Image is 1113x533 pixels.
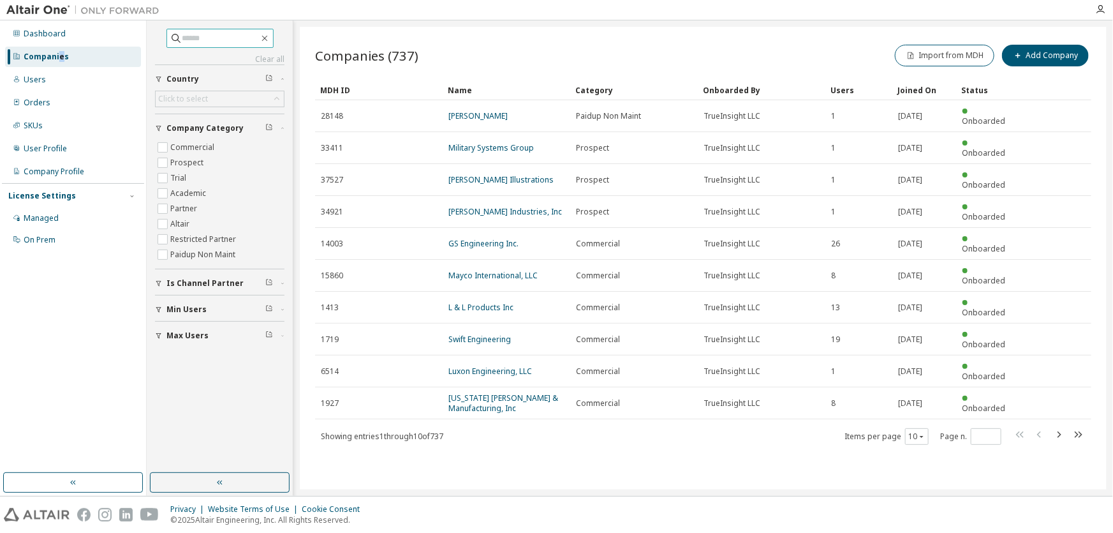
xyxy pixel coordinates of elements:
[844,428,929,445] span: Items per page
[24,121,43,131] div: SKUs
[576,111,641,121] span: Paidup Non Maint
[448,80,565,100] div: Name
[704,398,760,409] span: TrueInsight LLC
[704,334,760,345] span: TrueInsight LLC
[962,179,1006,190] span: Onboarded
[155,54,284,64] a: Clear all
[170,232,239,247] label: Restricted Partner
[899,175,923,185] span: [DATE]
[962,147,1006,158] span: Onboarded
[962,371,1006,382] span: Onboarded
[448,270,538,281] a: Mayco International, LLC
[170,504,208,514] div: Privacy
[899,239,923,249] span: [DATE]
[962,403,1006,414] span: Onboarded
[321,175,343,185] span: 37527
[704,303,760,313] span: TrueInsight LLC
[576,303,620,313] span: Commercial
[170,155,206,170] label: Prospect
[24,235,55,245] div: On Prem
[98,508,112,522] img: instagram.svg
[321,143,343,153] span: 33411
[265,123,273,133] span: Clear filter
[899,366,923,377] span: [DATE]
[962,243,1006,254] span: Onboarded
[208,504,302,514] div: Website Terms of Use
[962,80,1015,100] div: Status
[831,207,836,217] span: 1
[156,91,284,107] div: Click to select
[576,239,620,249] span: Commercial
[265,304,273,315] span: Clear filter
[1002,45,1089,66] button: Add Company
[962,307,1006,318] span: Onboarded
[4,508,70,522] img: altair_logo.svg
[24,213,59,223] div: Managed
[448,110,508,121] a: [PERSON_NAME]
[170,140,217,155] label: Commercial
[166,123,244,133] span: Company Category
[899,303,923,313] span: [DATE]
[321,366,339,377] span: 6514
[321,398,339,409] span: 1927
[448,142,534,153] a: Military Systems Group
[166,304,207,315] span: Min Users
[155,114,284,142] button: Company Category
[704,207,760,217] span: TrueInsight LLC
[448,366,532,377] a: Luxon Engineering, LLC
[831,239,840,249] span: 26
[140,508,159,522] img: youtube.svg
[962,116,1006,126] span: Onboarded
[170,201,200,216] label: Partner
[315,47,418,64] span: Companies (737)
[962,339,1006,350] span: Onboarded
[24,75,46,85] div: Users
[576,334,620,345] span: Commercial
[576,175,609,185] span: Prospect
[704,239,760,249] span: TrueInsight LLC
[448,174,554,185] a: [PERSON_NAME] Illustrations
[155,65,284,93] button: Country
[831,366,836,377] span: 1
[155,322,284,350] button: Max Users
[899,143,923,153] span: [DATE]
[170,514,367,525] p: © 2025 Altair Engineering, Inc. All Rights Reserved.
[448,393,558,414] a: [US_STATE] [PERSON_NAME] & Manufacturing, Inc
[166,278,244,289] span: Is Channel Partner
[831,111,836,121] span: 1
[576,271,620,281] span: Commercial
[321,207,343,217] span: 34921
[170,170,189,186] label: Trial
[448,334,511,345] a: Swift Engineering
[321,431,443,442] span: Showing entries 1 through 10 of 737
[576,143,609,153] span: Prospect
[908,432,925,442] button: 10
[321,239,343,249] span: 14003
[830,80,888,100] div: Users
[962,211,1006,222] span: Onboarded
[831,303,840,313] span: 13
[24,98,50,108] div: Orders
[899,334,923,345] span: [DATE]
[899,207,923,217] span: [DATE]
[24,29,66,39] div: Dashboard
[77,508,91,522] img: facebook.svg
[940,428,1001,445] span: Page n.
[321,303,339,313] span: 1413
[24,144,67,154] div: User Profile
[321,334,339,345] span: 1719
[158,94,208,104] div: Click to select
[576,398,620,409] span: Commercial
[170,216,192,232] label: Altair
[704,111,760,121] span: TrueInsight LLC
[321,271,343,281] span: 15860
[170,186,209,201] label: Academic
[166,74,199,84] span: Country
[831,175,836,185] span: 1
[448,302,513,313] a: L & L Products Inc
[265,331,273,341] span: Clear filter
[704,271,760,281] span: TrueInsight LLC
[265,74,273,84] span: Clear filter
[265,278,273,289] span: Clear filter
[166,331,209,341] span: Max Users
